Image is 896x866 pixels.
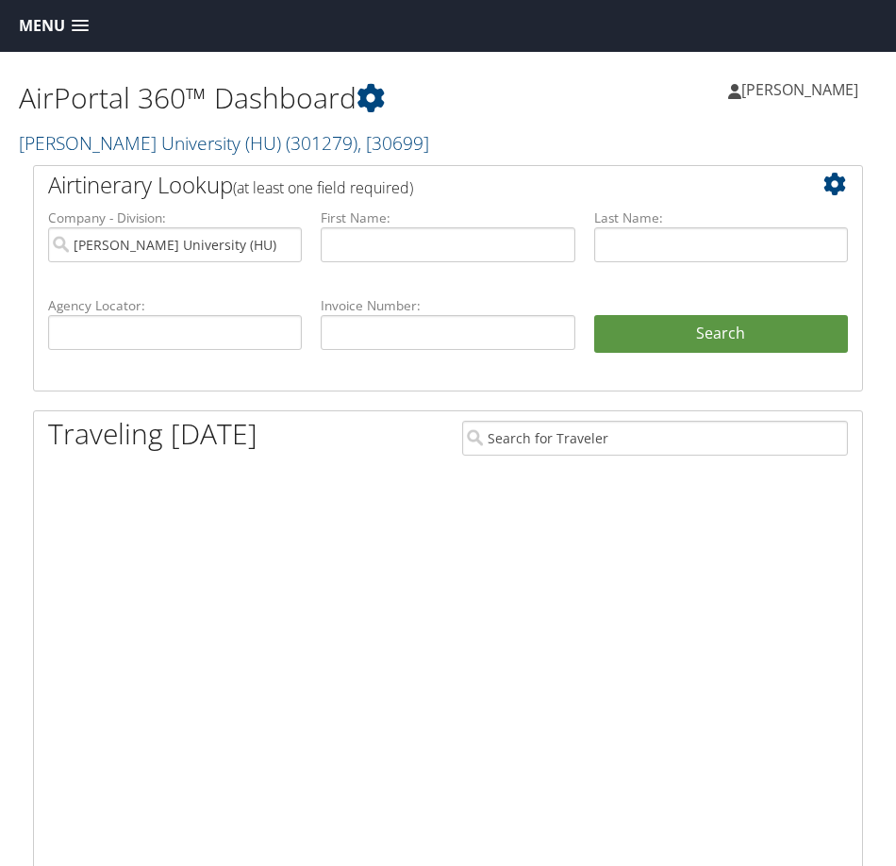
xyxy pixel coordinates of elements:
[594,208,848,227] label: Last Name:
[233,177,413,198] span: (at least one field required)
[19,17,65,35] span: Menu
[19,130,429,156] a: [PERSON_NAME] University (HU)
[48,208,302,227] label: Company - Division:
[594,315,848,353] button: Search
[321,208,574,227] label: First Name:
[357,130,429,156] span: , [ 30699 ]
[48,296,302,315] label: Agency Locator:
[741,79,858,100] span: [PERSON_NAME]
[48,414,257,454] h1: Traveling [DATE]
[321,296,574,315] label: Invoice Number:
[286,130,357,156] span: ( 301279 )
[9,10,98,42] a: Menu
[48,169,779,201] h2: Airtinerary Lookup
[728,61,877,118] a: [PERSON_NAME]
[19,78,448,118] h1: AirPortal 360™ Dashboard
[462,421,848,456] input: Search for Traveler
